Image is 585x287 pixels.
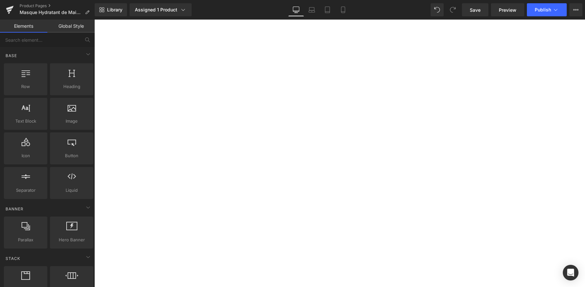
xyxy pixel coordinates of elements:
span: Heading [52,83,91,90]
a: Laptop [304,3,320,16]
span: Icon [6,152,45,159]
div: Assigned 1 Product [135,7,186,13]
span: Row [6,83,45,90]
span: Image [52,118,91,125]
a: Product Pages [20,3,95,8]
a: Global Style [47,20,95,33]
span: Liquid [52,187,91,194]
a: Preview [491,3,524,16]
span: Save [470,7,481,13]
a: Desktop [288,3,304,16]
a: Mobile [335,3,351,16]
button: Publish [527,3,567,16]
span: Button [52,152,91,159]
span: Parallax [6,236,45,243]
span: Publish [535,7,551,12]
a: New Library [95,3,127,16]
span: Stack [5,255,21,262]
span: Hero Banner [52,236,91,243]
span: Separator [6,187,45,194]
div: Open Intercom Messenger [563,265,578,280]
button: Redo [446,3,459,16]
a: Tablet [320,3,335,16]
button: More [569,3,582,16]
span: Banner [5,206,24,212]
button: Undo [431,3,444,16]
span: Text Block [6,118,45,125]
span: Masque Hydratant de Mains et Pieds en Silicone [20,10,82,15]
span: Library [107,7,122,13]
span: Base [5,53,18,59]
span: Preview [499,7,516,13]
